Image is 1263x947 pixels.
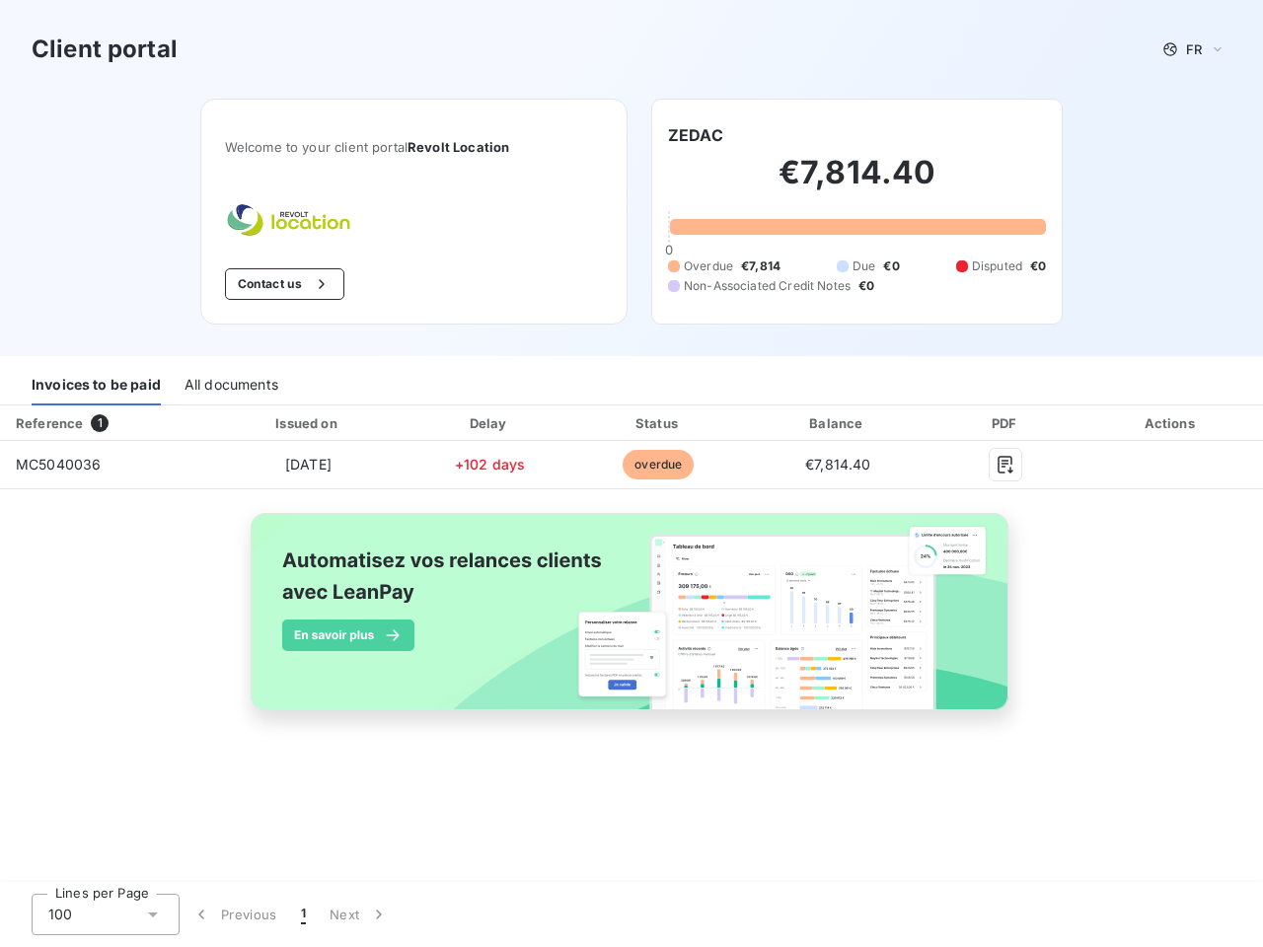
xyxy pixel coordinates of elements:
span: 1 [91,414,109,432]
span: MC5040036 [16,456,101,473]
span: 1 [301,905,306,924]
span: €7,814.40 [805,456,870,473]
span: 0 [665,242,673,257]
span: Overdue [684,257,733,275]
span: €7,814 [741,257,780,275]
span: FR [1186,41,1202,57]
div: All documents [185,364,278,405]
span: Disputed [972,257,1022,275]
h2: €7,814.40 [668,153,1046,212]
span: [DATE] [285,456,332,473]
button: Next [318,894,401,935]
button: Previous [180,894,289,935]
h3: Client portal [32,32,178,67]
div: Status [576,413,740,433]
div: Balance [749,413,929,433]
span: Revolt Location [408,139,509,155]
div: Actions [1083,413,1259,433]
span: Welcome to your client portal [225,139,603,155]
span: +102 days [455,456,525,473]
span: €0 [1030,257,1046,275]
img: Company logo [225,202,351,237]
span: €0 [883,257,899,275]
h6: ZEDAC [668,123,723,147]
span: overdue [623,450,694,479]
img: banner [233,501,1030,744]
span: €0 [858,277,874,295]
button: Contact us [225,268,344,300]
div: Issued on [213,413,404,433]
div: Reference [16,415,83,431]
div: PDF [935,413,1076,433]
span: Non-Associated Credit Notes [684,277,851,295]
div: Invoices to be paid [32,364,161,405]
button: 1 [289,894,318,935]
span: Due [853,257,875,275]
span: 100 [48,905,72,924]
div: Delay [411,413,568,433]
